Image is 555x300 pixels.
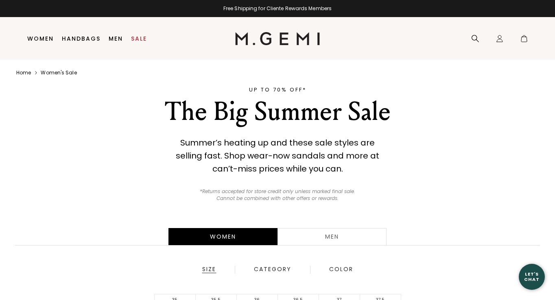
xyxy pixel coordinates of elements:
div: Women [168,228,277,245]
a: Men [277,228,387,245]
a: Men [109,35,123,42]
a: Women [27,35,54,42]
p: *Returns accepted for store credit only unless marked final sale. Cannot be combined with other o... [195,188,360,202]
div: Let's Chat [519,272,545,282]
div: UP TO 70% OFF* [127,86,428,94]
div: The Big Summer Sale [127,97,428,126]
div: Summer’s heating up and these sale styles are selling fast. Shop wear-now sandals and more at can... [168,136,387,175]
a: Women's sale [41,70,76,76]
div: Size [202,266,216,273]
a: Sale [131,35,147,42]
div: Color [329,266,354,273]
div: Category [253,266,292,273]
a: Handbags [62,35,101,42]
a: Home [16,70,31,76]
img: M.Gemi [235,32,320,45]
